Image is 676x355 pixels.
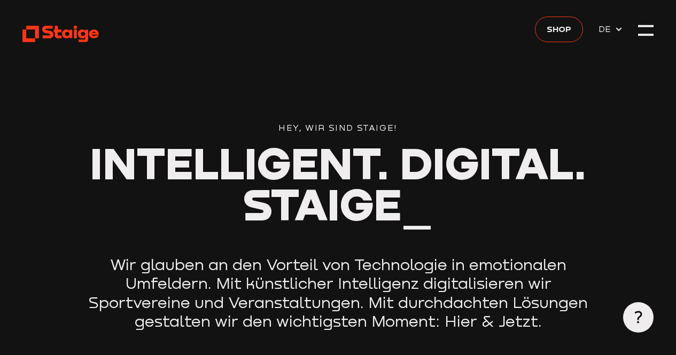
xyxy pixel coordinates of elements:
span: DE [599,22,615,36]
span: Intelligent. Digital. Staige_ [90,136,586,231]
div: Hey, wir sind Staige! [22,121,653,135]
iframe: chat widget [631,162,665,194]
a: Shop [535,17,583,42]
span: Shop [547,22,571,36]
p: Wir glauben an den Vorteil von Technologie in emotionalen Umfeldern. Mit künstlicher Intelligenz ... [84,255,592,331]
